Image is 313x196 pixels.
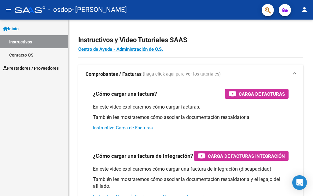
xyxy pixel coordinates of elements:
[72,3,127,17] span: - [PERSON_NAME]
[93,152,193,160] h3: ¿Cómo cargar una factura de integración?
[5,6,12,13] mat-icon: menu
[143,71,221,78] span: (haga click aquí para ver los tutoriales)
[93,104,289,110] p: En este video explicaremos cómo cargar facturas.
[239,90,285,98] span: Carga de Facturas
[301,6,308,13] mat-icon: person
[93,114,289,121] p: También les mostraremos cómo asociar la documentación respaldatoria.
[78,34,303,46] h2: Instructivos y Video Tutoriales SAAS
[78,65,303,84] mat-expansion-panel-header: Comprobantes / Facturas (haga click aquí para ver los tutoriales)
[93,176,289,190] p: También les mostraremos cómo asociar la documentación respaldatoria y el legajo del afiliado.
[78,46,163,52] a: Centro de Ayuda - Administración de O.S.
[225,89,289,99] button: Carga de Facturas
[194,151,289,161] button: Carga de Facturas Integración
[48,3,72,17] span: - osdop
[3,65,59,72] span: Prestadores / Proveedores
[93,125,153,131] a: Instructivo Carga de Facturas
[3,25,19,32] span: Inicio
[292,175,307,190] div: Open Intercom Messenger
[93,166,289,172] p: En este video explicaremos cómo cargar una factura de integración (discapacidad).
[208,152,285,160] span: Carga de Facturas Integración
[93,90,157,98] h3: ¿Cómo cargar una factura?
[86,71,142,78] strong: Comprobantes / Facturas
